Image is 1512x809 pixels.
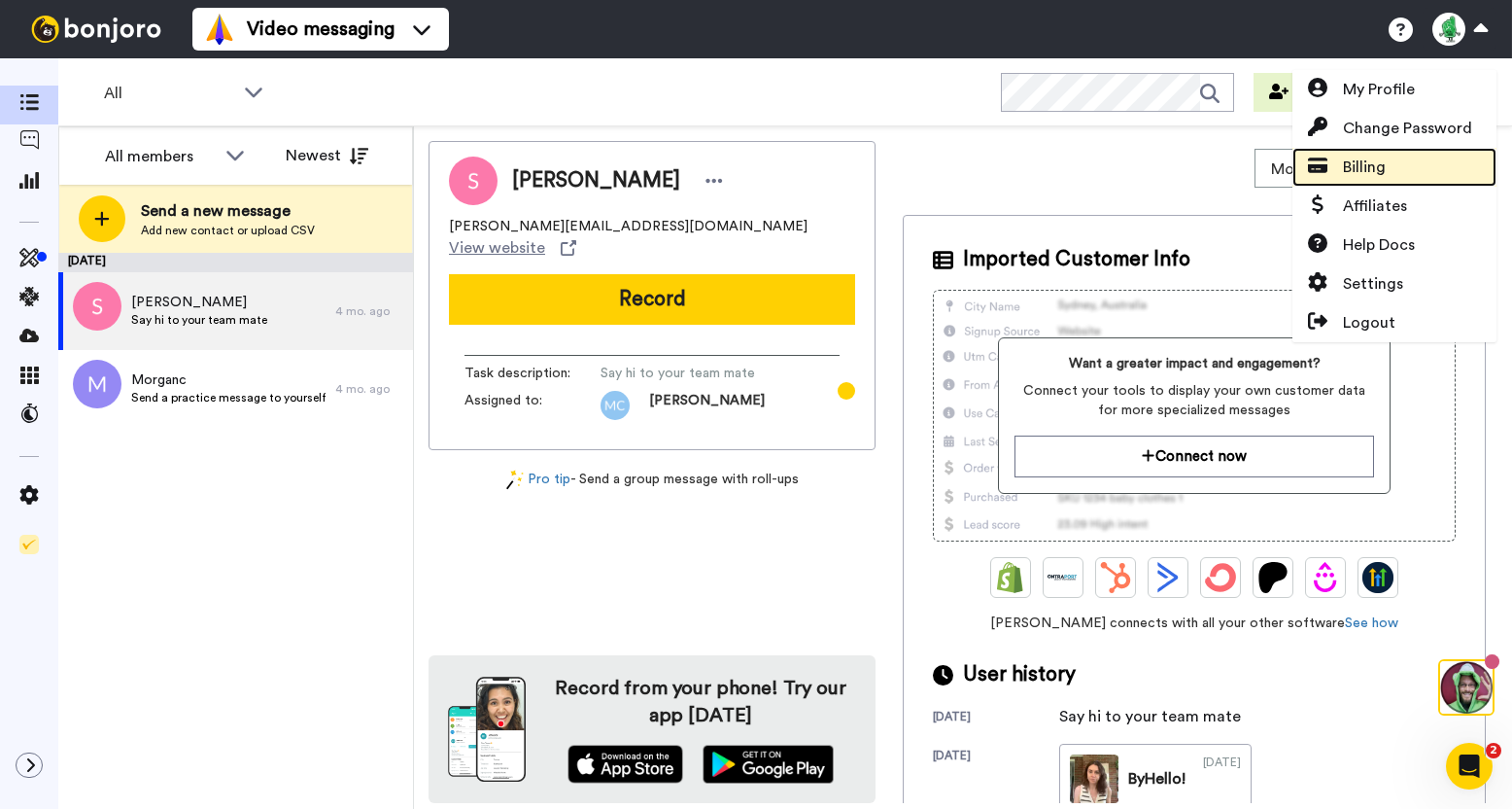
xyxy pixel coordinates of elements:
[1128,767,1186,791] div: By Hello!
[1343,156,1386,179] span: Billing
[1362,562,1393,593] img: GoHighLevel
[204,14,235,45] img: vm-color.svg
[19,535,39,554] img: Checklist.svg
[1343,78,1415,101] span: My Profile
[58,253,413,272] div: [DATE]
[1203,755,1241,803] div: [DATE]
[933,709,1059,728] div: [DATE]
[512,166,680,195] span: [PERSON_NAME]
[429,470,876,490] div: - Send a group message with roll-ups
[1014,354,1373,373] span: Want a greater impact and engagement?
[506,470,524,490] img: magic-wand.svg
[963,245,1190,274] span: Imported Customer Info
[131,293,267,312] span: [PERSON_NAME]
[1343,233,1415,257] span: Help Docs
[1048,562,1079,593] img: Ontraport
[448,677,526,782] img: download
[649,391,765,420] span: [PERSON_NAME]
[1070,755,1118,803] img: 3e927f4e-466f-4fa7-9d77-f9a1e271ac25-thumb.jpg
[1343,117,1472,140] span: Change Password
[703,745,834,784] img: playstore
[271,136,383,175] button: Newest
[1292,70,1496,109] a: My Profile
[1446,743,1493,790] iframe: Intercom live chat
[449,217,808,236] span: [PERSON_NAME][EMAIL_ADDRESS][DOMAIN_NAME]
[449,157,498,205] img: Image of Sarahi
[838,382,855,400] div: Tooltip anchor
[1254,73,1349,112] button: Invite
[601,391,630,420] img: mc.png
[545,675,856,729] h4: Record from your phone! Try our app [DATE]
[963,660,1076,689] span: User history
[1292,303,1496,342] a: Logout
[464,391,601,420] span: Assigned to:
[464,364,601,383] span: Task description :
[131,390,326,405] span: Send a practice message to yourself
[506,470,570,490] a: Pro tip
[335,381,403,397] div: 4 mo. ago
[247,16,395,43] span: Video messaging
[1014,381,1373,420] span: Connect your tools to display your own customer data for more specialized messages
[567,745,683,784] img: appstore
[131,370,326,390] span: Morganc
[1271,158,1323,181] span: Move
[1310,562,1341,593] img: Drip
[73,360,121,408] img: m.png
[1205,562,1236,593] img: ConvertKit
[1292,226,1496,264] a: Help Docs
[141,199,315,223] span: Send a new message
[1343,311,1395,334] span: Logout
[1292,264,1496,303] a: Settings
[1292,148,1496,187] a: Billing
[105,145,216,168] div: All members
[995,562,1026,593] img: Shopify
[104,82,234,105] span: All
[933,614,1456,633] span: [PERSON_NAME] connects with all your other software
[601,364,785,383] span: Say hi to your team mate
[1100,562,1131,593] img: Hubspot
[1343,272,1403,296] span: Settings
[1152,562,1184,593] img: ActiveCampaign
[449,236,545,260] span: View website
[1014,436,1373,477] button: Connect now
[449,236,576,260] a: View website
[1343,194,1407,218] span: Affiliates
[335,303,403,319] div: 4 mo. ago
[2,4,54,56] img: 3183ab3e-59ed-45f6-af1c-10226f767056-1659068401.jpg
[1059,705,1241,728] div: Say hi to your team mate
[141,223,315,238] span: Add new contact or upload CSV
[1292,187,1496,226] a: Affiliates
[1345,616,1398,630] a: See how
[73,282,121,331] img: s.png
[23,16,169,43] img: bj-logo-header-white.svg
[1292,109,1496,148] a: Change Password
[1257,562,1289,593] img: Patreon
[449,274,855,325] button: Record
[131,312,267,328] span: Say hi to your team mate
[1486,743,1501,758] span: 2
